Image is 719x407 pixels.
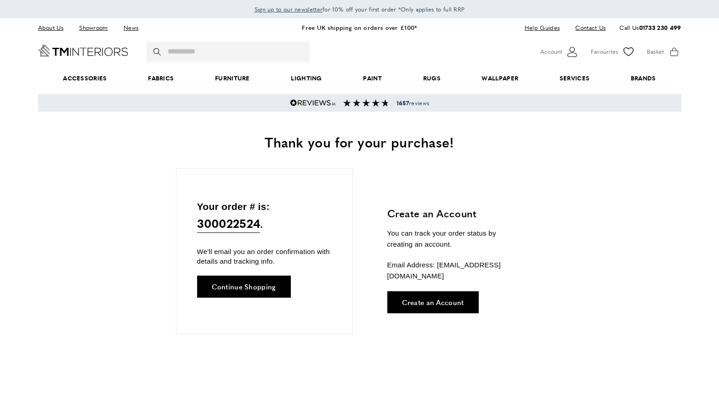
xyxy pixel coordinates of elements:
[302,23,417,32] a: Free UK shipping on orders over £100*
[117,22,145,34] a: News
[387,291,479,313] a: Create an Account
[127,64,194,92] a: Fabrics
[591,45,635,59] a: Favourites
[343,64,402,92] a: Paint
[396,99,429,107] span: reviews
[38,45,128,57] a: Go to Home page
[153,42,163,62] button: Search
[402,299,464,305] span: Create an Account
[396,99,409,107] strong: 1657
[568,22,606,34] a: Contact Us
[343,99,389,107] img: Reviews section
[639,23,681,32] a: 01733 230 499
[197,214,260,233] span: 300022524
[290,99,336,107] img: Reviews.io 5 stars
[265,132,454,152] span: Thank you for your purchase!
[255,5,465,13] span: for 10% off your first order *Only applies to full RRP
[610,64,676,92] a: Brands
[539,64,610,92] a: Services
[72,22,114,34] a: Showroom
[591,47,618,57] span: Favourites
[540,47,562,57] span: Account
[197,247,332,266] p: We'll email you an order confirmation with details and tracking info.
[38,22,70,34] a: About Us
[197,276,291,298] a: Continue Shopping
[518,22,566,34] a: Help Guides
[42,64,127,92] span: Accessories
[540,45,579,59] button: Customer Account
[255,5,323,14] a: Sign up to our newsletter
[212,283,276,290] span: Continue Shopping
[271,64,343,92] a: Lighting
[387,260,523,282] p: Email Address: [EMAIL_ADDRESS][DOMAIN_NAME]
[255,5,323,13] span: Sign up to our newsletter
[194,64,270,92] a: Furniture
[461,64,539,92] a: Wallpaper
[387,228,523,250] p: You can track your order status by creating an account.
[387,206,523,220] h3: Create an Account
[402,64,461,92] a: Rugs
[619,23,681,33] p: Call Us
[197,199,332,233] p: Your order # is: .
